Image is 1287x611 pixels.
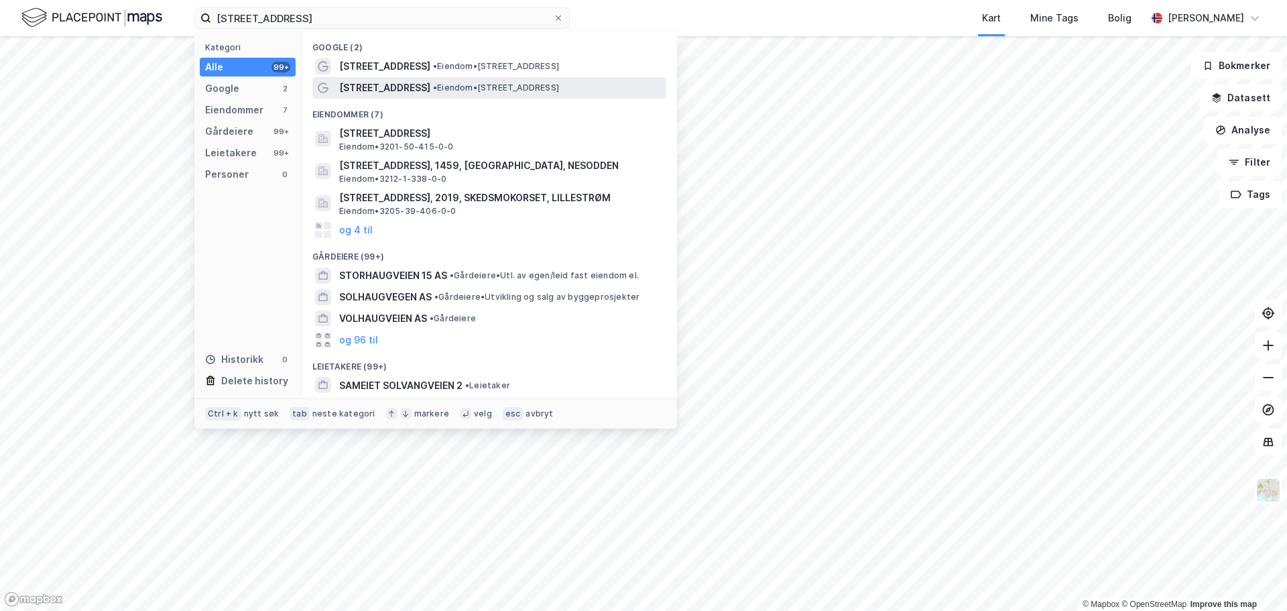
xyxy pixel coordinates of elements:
span: Eiendom • 3212-1-338-0-0 [339,174,446,184]
a: Mapbox homepage [4,592,63,607]
span: • [465,380,469,390]
div: Leietakere (99+) [302,351,677,375]
span: SAMEIET SOLVANGVEIEN 2 [339,378,463,394]
span: Gårdeiere • Utl. av egen/leid fast eiendom el. [450,270,639,281]
img: logo.f888ab2527a4732fd821a326f86c7f29.svg [21,6,162,30]
div: Gårdeiere [205,123,253,140]
div: Historikk [205,351,263,368]
span: Eiendom • 3201-50-415-0-0 [339,142,454,152]
div: 0 [280,169,290,180]
span: Leietaker [465,380,510,391]
span: Eiendom • 3205-39-406-0-0 [339,206,456,217]
div: nytt søk [244,408,280,419]
iframe: Chat Widget [1220,547,1287,611]
div: Personer [205,166,249,182]
a: OpenStreetMap [1121,600,1186,609]
button: og 96 til [339,332,378,348]
div: 99+ [271,126,290,137]
div: [PERSON_NAME] [1168,10,1244,26]
span: • [433,82,437,93]
div: Mine Tags [1030,10,1079,26]
div: Eiendommer (7) [302,99,677,123]
div: avbryt [526,408,553,419]
span: VOLHAUGVEIEN AS [339,311,427,327]
div: Delete history [221,373,288,389]
div: Kategori [205,42,296,52]
span: [STREET_ADDRESS], 2019, SKEDSMOKORSET, LILLESTRØM [339,190,661,206]
span: • [430,313,434,323]
span: STORHAUGVEIEN 15 AS [339,268,447,284]
div: Google [205,80,239,97]
div: neste kategori [312,408,375,419]
div: Google (2) [302,32,677,56]
a: Mapbox [1083,600,1119,609]
div: tab [290,407,310,421]
img: Z [1255,478,1281,503]
button: Tags [1219,181,1282,208]
div: Leietakere [205,145,257,161]
div: esc [503,407,524,421]
a: Improve this map [1190,600,1257,609]
button: og 4 til [339,222,373,238]
span: • [450,270,454,280]
div: 2 [280,83,290,94]
input: Søk på adresse, matrikkel, gårdeiere, leietakere eller personer [211,8,553,28]
span: Eiendom • [STREET_ADDRESS] [433,61,559,72]
span: Eiendom • [STREET_ADDRESS] [433,82,559,93]
div: Gårdeiere (99+) [302,241,677,265]
div: Alle [205,59,223,75]
div: Kart [982,10,1001,26]
span: [STREET_ADDRESS] [339,58,430,74]
div: 99+ [271,62,290,72]
span: [STREET_ADDRESS] [339,125,661,142]
div: Bolig [1108,10,1131,26]
div: Eiendommer [205,102,263,118]
button: Datasett [1200,85,1282,111]
div: 0 [280,354,290,365]
span: • [434,292,438,302]
span: Gårdeiere • Utvikling og salg av byggeprosjekter [434,292,639,302]
span: • [433,61,437,71]
div: Ctrl + k [205,407,241,421]
button: Bokmerker [1191,52,1282,79]
button: Filter [1217,149,1282,176]
span: [STREET_ADDRESS] [339,80,430,96]
div: 99+ [271,148,290,158]
span: Gårdeiere [430,313,476,324]
div: velg [474,408,492,419]
span: SOLHAUGVEGEN AS [339,289,432,305]
div: 7 [280,105,290,115]
div: Kontrollprogram for chat [1220,547,1287,611]
div: markere [414,408,449,419]
button: Analyse [1204,117,1282,144]
span: [STREET_ADDRESS], 1459, [GEOGRAPHIC_DATA], NESODDEN [339,158,661,174]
